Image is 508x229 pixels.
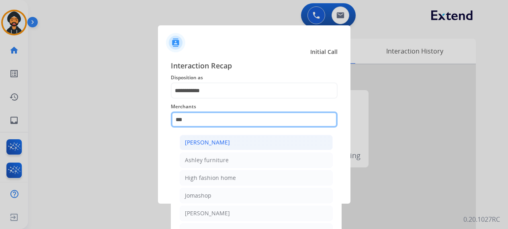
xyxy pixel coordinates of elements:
div: High fashion home [185,174,236,182]
span: Disposition as [171,73,338,83]
div: Jomashop [185,192,211,200]
div: [PERSON_NAME] [185,209,230,217]
span: Initial Call [310,48,338,56]
div: [PERSON_NAME] [185,138,230,146]
img: contactIcon [166,33,185,52]
span: Merchants [171,102,338,111]
div: Ashley furniture [185,156,229,164]
span: Interaction Recap [171,60,338,73]
p: 0.20.1027RC [463,215,500,224]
